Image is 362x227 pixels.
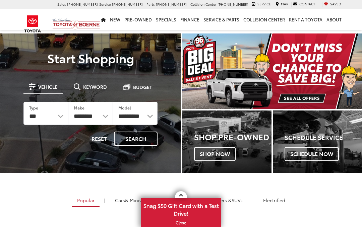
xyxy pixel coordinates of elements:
[197,195,248,206] a: SUVs
[122,9,154,30] a: Pre-Owned
[182,110,271,173] a: Shop Pre-Owned Shop Now
[258,195,290,206] a: Electrified
[241,9,287,30] a: Collision Center
[83,84,107,89] span: Keyword
[201,9,241,30] a: Service & Parts: Opens in a new tab
[99,9,108,30] a: Home
[108,9,122,30] a: New
[182,110,271,173] div: Toyota
[190,2,217,7] span: Collision Center
[154,9,178,30] a: Specials
[281,1,288,6] span: Map
[125,197,147,204] span: & Minivan
[110,195,153,206] a: Cars
[218,2,248,7] span: [PHONE_NUMBER]
[141,199,221,219] span: Snag $50 Gift Card with a Test Drive!
[285,147,339,161] span: Schedule Now
[156,2,187,7] span: [PHONE_NUMBER]
[291,2,317,7] a: Contact
[112,2,143,7] span: [PHONE_NUMBER]
[322,2,343,7] a: My Saved Vehicles
[146,2,155,7] span: Parts
[67,2,98,7] span: [PHONE_NUMBER]
[103,197,107,204] li: |
[287,9,324,30] a: Rent a Toyota
[72,195,100,207] a: Popular
[86,132,113,146] button: Reset
[133,85,152,89] span: Budget
[194,147,236,161] span: Shop Now
[324,9,344,30] a: About
[273,110,362,173] div: Toyota
[29,105,38,110] label: Type
[285,134,362,141] h4: Schedule Service
[194,132,271,141] h3: Shop Pre-Owned
[20,13,45,35] img: Toyota
[74,105,84,110] label: Make
[273,110,362,173] a: Schedule Service Schedule Now
[299,1,315,6] span: Contact
[118,105,131,110] label: Model
[178,9,201,30] a: Finance
[330,1,341,6] span: Saved
[14,51,167,65] p: Start Shopping
[251,197,255,204] li: |
[114,132,158,146] button: Search
[250,2,273,7] a: Service
[57,2,66,7] span: Sales
[182,33,362,109] div: carousel slide number 1 of 1
[274,2,290,7] a: Map
[182,33,362,109] img: Big Deal Sales Event
[182,33,362,109] section: Carousel section with vehicle pictures - may contain disclaimers.
[99,2,111,7] span: Service
[52,18,100,30] img: Vic Vaughan Toyota of Boerne
[257,1,271,6] span: Service
[38,84,57,89] span: Vehicle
